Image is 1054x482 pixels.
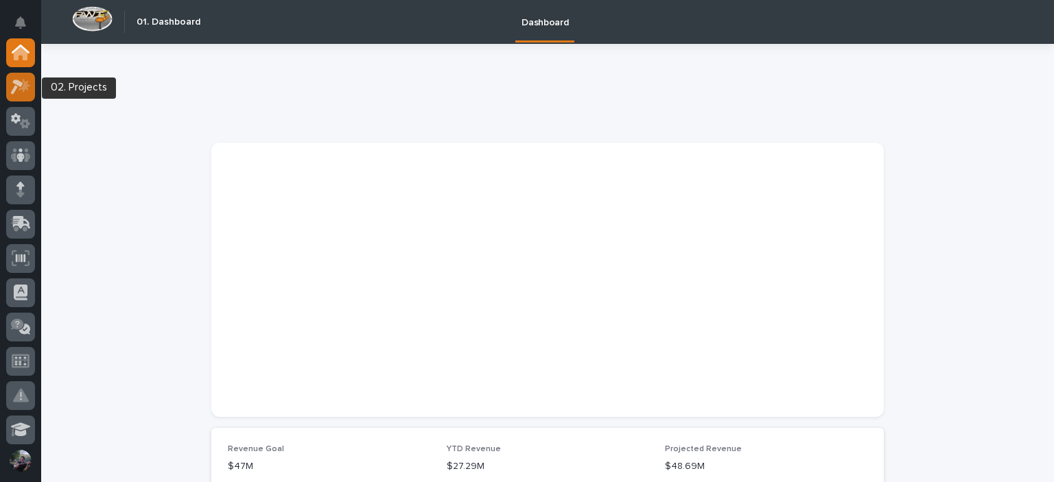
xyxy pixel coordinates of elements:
button: users-avatar [6,446,35,475]
h2: 01. Dashboard [137,16,200,28]
span: Revenue Goal [228,445,284,453]
img: Workspace Logo [72,6,113,32]
span: Projected Revenue [665,445,742,453]
span: YTD Revenue [447,445,501,453]
p: $47M [228,459,430,474]
button: Notifications [6,8,35,37]
p: $27.29M [447,459,649,474]
div: Notifications [17,16,35,38]
p: $48.69M [665,459,867,474]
